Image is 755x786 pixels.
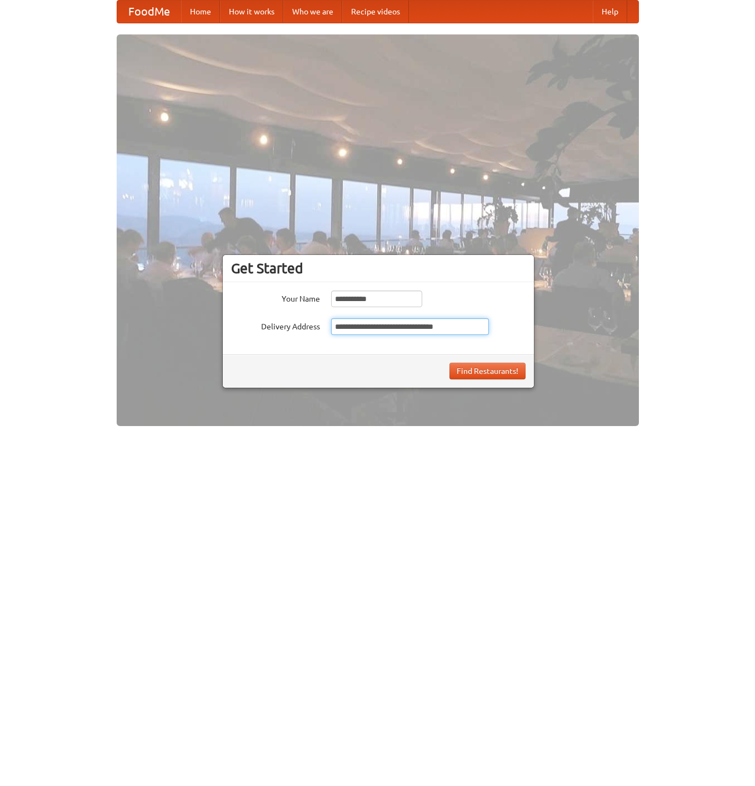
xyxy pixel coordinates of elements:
button: Find Restaurants! [449,363,526,379]
a: Who we are [283,1,342,23]
a: Help [593,1,627,23]
a: Recipe videos [342,1,409,23]
a: FoodMe [117,1,181,23]
h3: Get Started [231,260,526,277]
a: How it works [220,1,283,23]
label: Your Name [231,291,320,304]
a: Home [181,1,220,23]
label: Delivery Address [231,318,320,332]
